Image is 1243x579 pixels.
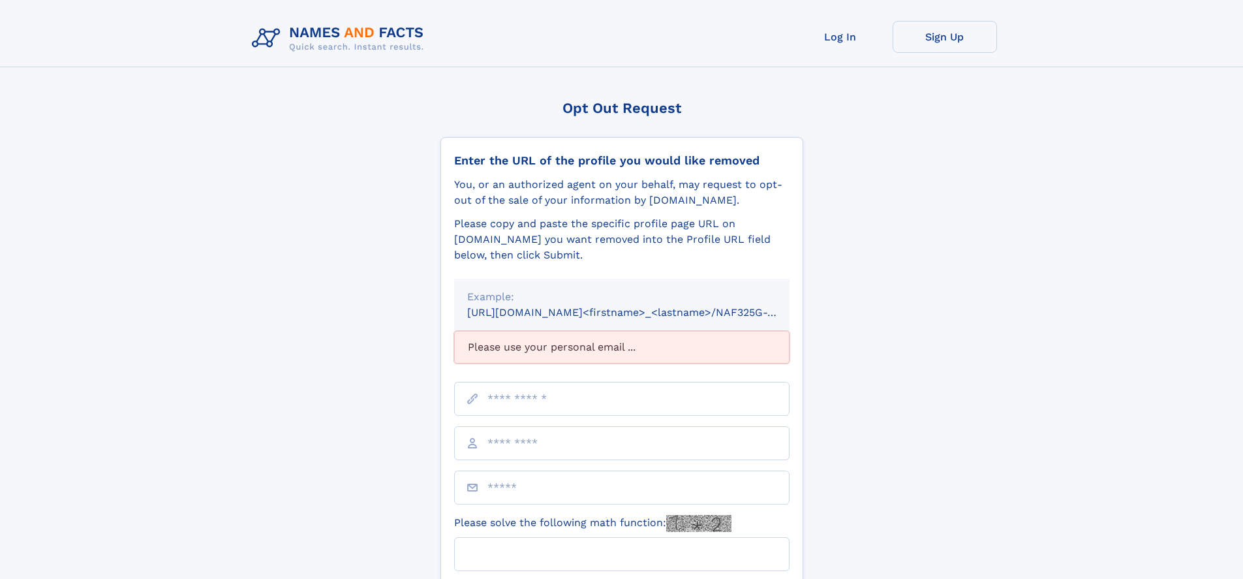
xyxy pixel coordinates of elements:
a: Sign Up [893,21,997,53]
div: Enter the URL of the profile you would like removed [454,153,790,168]
div: You, or an authorized agent on your behalf, may request to opt-out of the sale of your informatio... [454,177,790,208]
a: Log In [788,21,893,53]
div: Example: [467,289,776,305]
div: Please copy and paste the specific profile page URL on [DOMAIN_NAME] you want removed into the Pr... [454,216,790,263]
small: [URL][DOMAIN_NAME]<firstname>_<lastname>/NAF325G-xxxxxxxx [467,306,814,319]
div: Opt Out Request [440,100,803,116]
img: Logo Names and Facts [247,21,435,56]
div: Please use your personal email ... [454,331,790,364]
label: Please solve the following math function: [454,515,731,532]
